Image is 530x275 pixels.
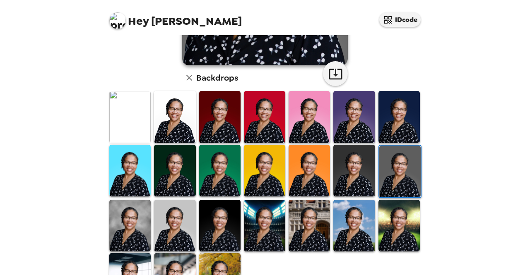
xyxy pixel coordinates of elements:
img: Original [109,91,151,143]
img: profile pic [109,12,126,29]
span: [PERSON_NAME] [109,8,242,27]
span: Hey [128,14,149,29]
h6: Backdrops [196,71,238,84]
button: IDcode [379,12,421,27]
